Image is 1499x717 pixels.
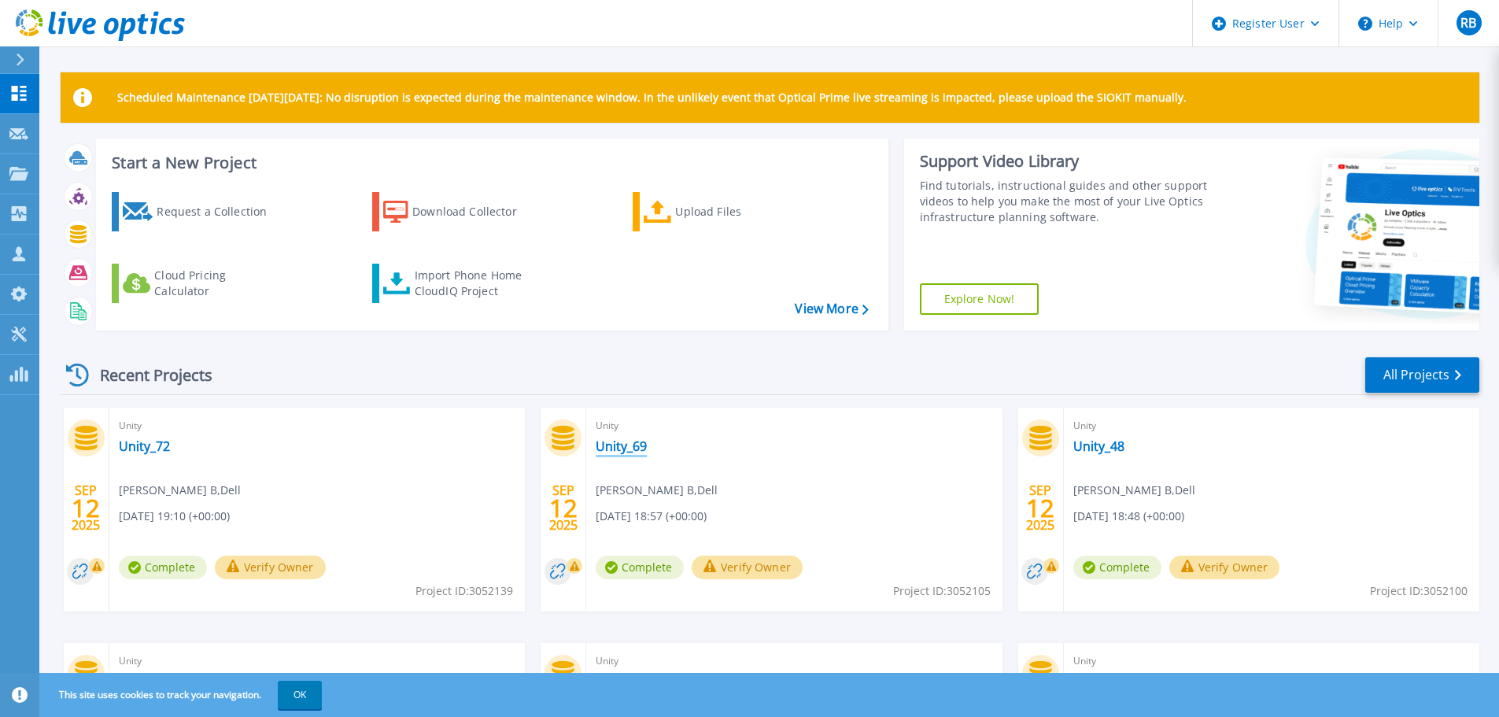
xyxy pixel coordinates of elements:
[415,582,513,600] span: Project ID: 3052139
[795,301,868,316] a: View More
[549,501,578,515] span: 12
[119,508,230,525] span: [DATE] 19:10 (+00:00)
[596,438,647,454] a: Unity_69
[675,196,801,227] div: Upload Files
[71,479,101,537] div: SEP 2025
[72,501,100,515] span: 12
[278,681,322,709] button: OK
[1073,652,1470,670] span: Unity
[596,652,992,670] span: Unity
[1026,501,1054,515] span: 12
[119,417,515,434] span: Unity
[43,681,322,709] span: This site uses cookies to track your navigation.
[112,264,287,303] a: Cloud Pricing Calculator
[157,196,282,227] div: Request a Collection
[1073,556,1161,579] span: Complete
[119,438,170,454] a: Unity_72
[596,417,992,434] span: Unity
[112,154,868,172] h3: Start a New Project
[920,178,1213,225] div: Find tutorials, instructional guides and other support videos to help you make the most of your L...
[1073,417,1470,434] span: Unity
[548,479,578,537] div: SEP 2025
[215,556,326,579] button: Verify Owner
[1073,482,1195,499] span: [PERSON_NAME] B , Dell
[372,192,548,231] a: Download Collector
[119,556,207,579] span: Complete
[61,356,234,394] div: Recent Projects
[154,268,280,299] div: Cloud Pricing Calculator
[1073,438,1124,454] a: Unity_48
[112,192,287,231] a: Request a Collection
[1073,508,1184,525] span: [DATE] 18:48 (+00:00)
[412,196,538,227] div: Download Collector
[596,556,684,579] span: Complete
[1025,479,1055,537] div: SEP 2025
[1169,556,1280,579] button: Verify Owner
[1370,582,1468,600] span: Project ID: 3052100
[119,652,515,670] span: Unity
[1460,17,1476,29] span: RB
[1365,357,1479,393] a: All Projects
[119,482,241,499] span: [PERSON_NAME] B , Dell
[893,582,991,600] span: Project ID: 3052105
[920,283,1039,315] a: Explore Now!
[117,91,1187,104] p: Scheduled Maintenance [DATE][DATE]: No disruption is expected during the maintenance window. In t...
[596,508,707,525] span: [DATE] 18:57 (+00:00)
[633,192,808,231] a: Upload Files
[920,151,1213,172] div: Support Video Library
[415,268,537,299] div: Import Phone Home CloudIQ Project
[692,556,803,579] button: Verify Owner
[596,482,718,499] span: [PERSON_NAME] B , Dell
